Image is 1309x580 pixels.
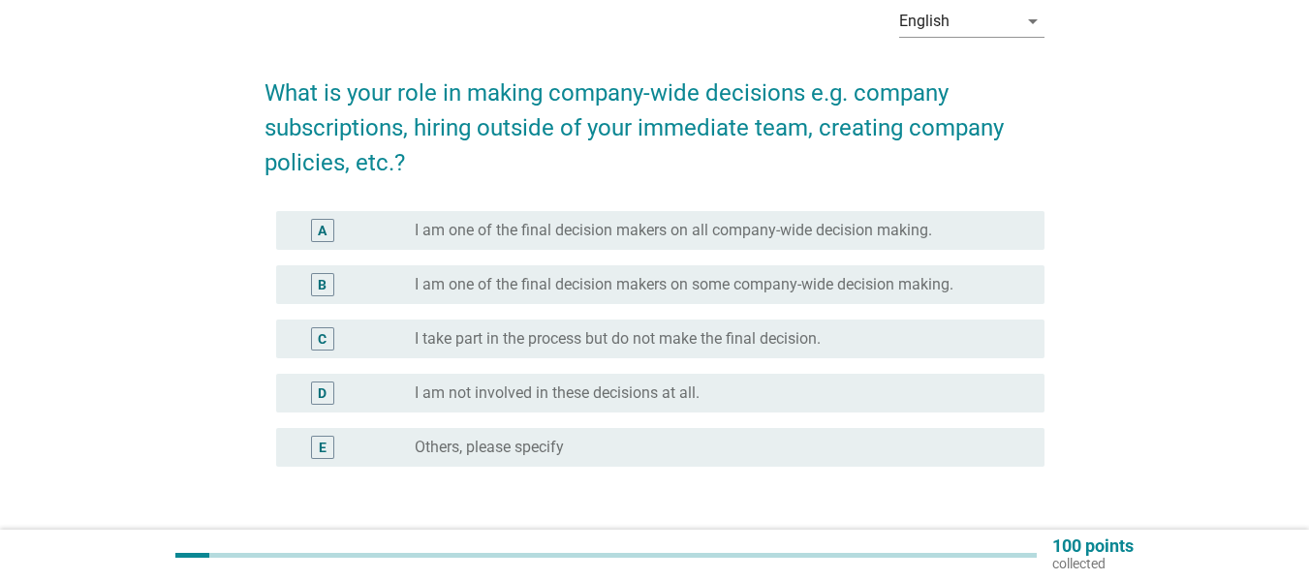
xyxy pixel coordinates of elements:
i: arrow_drop_down [1021,10,1044,33]
div: C [318,329,327,350]
div: English [899,13,950,30]
label: I am one of the final decision makers on all company-wide decision making. [415,221,932,240]
label: Others, please specify [415,438,564,457]
p: 100 points [1052,537,1134,555]
div: E [319,438,327,458]
div: A [318,221,327,241]
label: I take part in the process but do not make the final decision. [415,329,821,349]
label: I am one of the final decision makers on some company-wide decision making. [415,275,953,294]
h2: What is your role in making company-wide decisions e.g. company subscriptions, hiring outside of ... [265,56,1044,180]
div: D [318,383,327,404]
div: B [318,275,327,295]
p: collected [1052,555,1134,572]
label: I am not involved in these decisions at all. [415,383,700,403]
